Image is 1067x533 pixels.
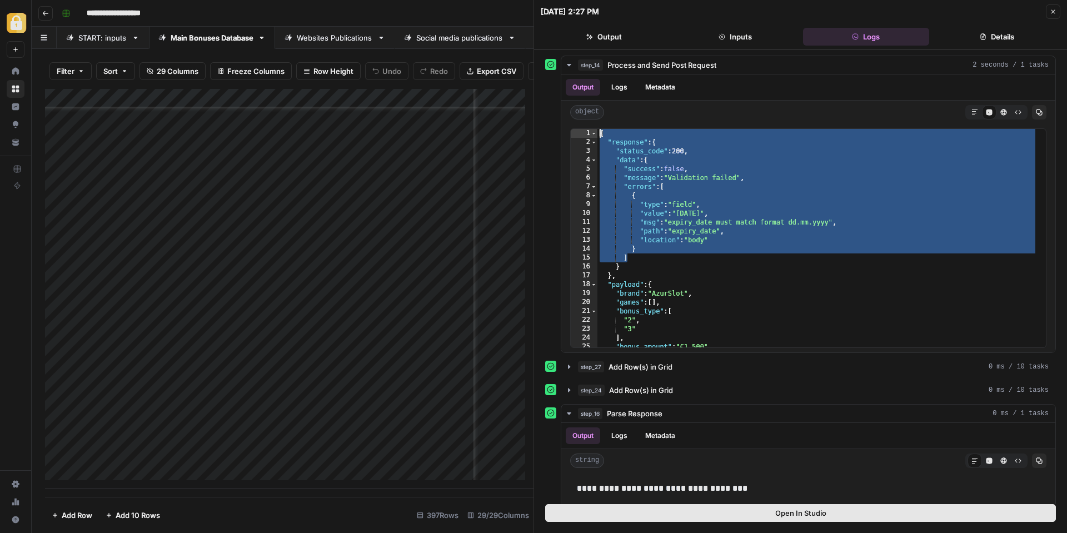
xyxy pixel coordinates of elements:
div: 25 [571,342,597,351]
button: Output [566,427,600,444]
div: 8 [571,191,597,200]
button: 0 ms / 10 tasks [561,358,1055,376]
a: Browse [7,80,24,98]
button: 29 Columns [139,62,206,80]
div: Main Bonuses Database [171,32,253,43]
button: Output [541,28,667,46]
span: Add Row(s) in Grid [609,385,673,396]
div: 29/29 Columns [463,506,533,524]
div: START: inputs [78,32,127,43]
div: Websites Publications [297,32,373,43]
div: 7 [571,182,597,191]
span: Toggle code folding, rows 8 through 14 [591,191,597,200]
a: Insights [7,98,24,116]
span: step_24 [578,385,605,396]
a: Social media publications [395,27,525,49]
span: Row Height [313,66,353,77]
div: 10 [571,209,597,218]
button: Export CSV [460,62,523,80]
button: Help + Support [7,511,24,529]
span: 0 ms / 10 tasks [989,385,1049,395]
div: 9 [571,200,597,209]
button: Metadata [639,79,682,96]
button: Redo [413,62,455,80]
button: 0 ms / 10 tasks [561,381,1055,399]
button: Output [566,79,600,96]
button: Freeze Columns [210,62,292,80]
span: step_14 [578,59,603,71]
span: Filter [57,66,74,77]
span: object [570,105,604,119]
span: Undo [382,66,401,77]
a: Main Bonuses Database [149,27,275,49]
button: Logs [605,79,634,96]
button: Add Row [45,506,99,524]
span: 2 seconds / 1 tasks [973,60,1049,70]
button: Add 10 Rows [99,506,167,524]
span: Add 10 Rows [116,510,160,521]
div: 21 [571,307,597,316]
a: Opportunities [7,116,24,133]
div: 6 [571,173,597,182]
span: step_16 [578,408,602,419]
div: 11 [571,218,597,227]
div: 15 [571,253,597,262]
button: Undo [365,62,408,80]
div: 397 Rows [412,506,463,524]
button: Details [934,28,1060,46]
span: Add Row(s) in Grid [609,361,672,372]
button: 2 seconds / 1 tasks [561,56,1055,74]
span: Open In Studio [775,507,826,519]
span: Export CSV [477,66,516,77]
span: Toggle code folding, rows 2 through 17 [591,138,597,147]
img: Adzz Logo [7,13,27,33]
div: 23 [571,325,597,333]
button: Logs [605,427,634,444]
div: 16 [571,262,597,271]
span: Parse Response [607,408,662,419]
div: 24 [571,333,597,342]
div: 4 [571,156,597,165]
span: 0 ms / 10 tasks [989,362,1049,372]
span: Redo [430,66,448,77]
div: Social media publications [416,32,503,43]
div: 3 [571,147,597,156]
span: string [570,454,604,468]
a: another grid: extracted sources [525,27,679,49]
div: 14 [571,245,597,253]
span: Toggle code folding, rows 1 through 33 [591,129,597,138]
div: 2 seconds / 1 tasks [561,74,1055,352]
span: step_27 [578,361,604,372]
button: Logs [803,28,930,46]
a: Home [7,62,24,80]
span: Process and Send Post Request [607,59,716,71]
div: 13 [571,236,597,245]
span: Sort [103,66,118,77]
button: Row Height [296,62,361,80]
div: 1 [571,129,597,138]
div: 22 [571,316,597,325]
a: START: inputs [57,27,149,49]
a: Websites Publications [275,27,395,49]
span: Toggle code folding, rows 21 through 24 [591,307,597,316]
div: 19 [571,289,597,298]
span: Freeze Columns [227,66,285,77]
span: Toggle code folding, rows 7 through 15 [591,182,597,191]
div: 5 [571,165,597,173]
span: Add Row [62,510,92,521]
button: Workspace: Adzz [7,9,24,37]
a: Settings [7,475,24,493]
span: Toggle code folding, rows 18 through 29 [591,280,597,289]
span: Toggle code folding, rows 4 through 16 [591,156,597,165]
span: 29 Columns [157,66,198,77]
div: 17 [571,271,597,280]
button: Inputs [672,28,799,46]
button: Open In Studio [545,504,1056,522]
div: 2 [571,138,597,147]
div: 18 [571,280,597,289]
button: Metadata [639,427,682,444]
span: 0 ms / 1 tasks [993,409,1049,419]
button: 0 ms / 1 tasks [561,405,1055,422]
button: Filter [49,62,92,80]
div: [DATE] 2:27 PM [541,6,599,17]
